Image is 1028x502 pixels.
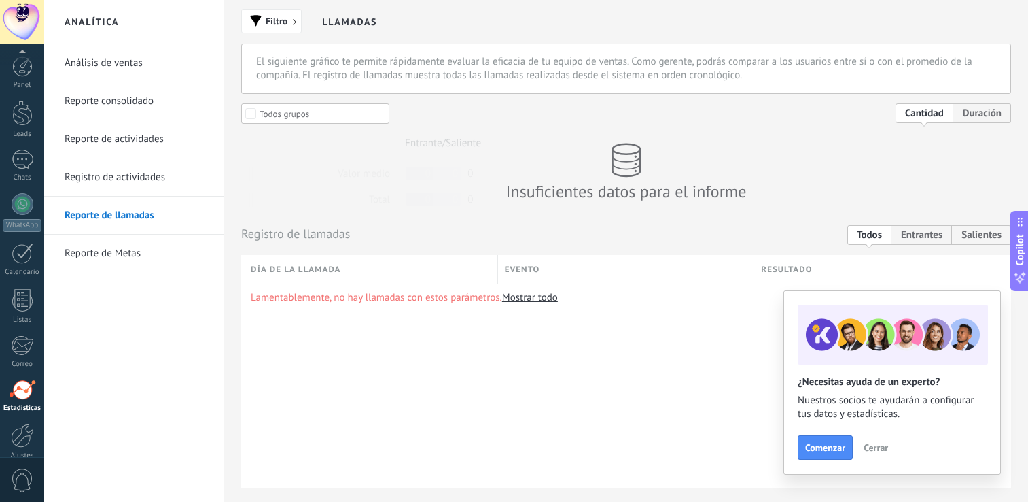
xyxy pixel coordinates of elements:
[44,197,224,235] li: Reporte de llamadas
[241,226,1011,241] div: Registro de llamadas
[44,235,224,272] li: Reporte de Metas
[3,130,42,139] div: Leads
[266,16,287,26] span: Filtro
[260,109,309,119] div: Todos grupos
[256,55,996,82] p: El siguiente gráfico te permite rápidamente evaluar la eficacia de tu equipo de ventas. Como gere...
[953,103,1011,123] span: Duración
[505,263,540,276] span: Evento
[251,263,340,276] span: Día de la llamada
[761,263,812,276] span: Resultado
[3,268,42,277] div: Calendario
[1013,235,1027,266] span: Copilot
[805,443,845,452] span: Comenzar
[65,235,210,273] a: Reporte de Metas
[3,81,42,90] div: Panel
[65,120,210,158] a: Reporte de actividades
[3,404,42,413] div: Estadísticas
[847,225,891,245] span: Todos
[65,158,210,197] a: Registro de actividades
[798,375,987,388] h2: ¿Necesitas ayuda de un experto?
[896,103,953,123] span: Cantidad
[952,225,1011,245] span: Salientes
[3,219,41,232] div: WhatsApp
[502,291,558,304] a: Mostrar todo
[44,44,224,82] li: Análisis de ventas
[891,225,952,245] span: Entrantes
[3,173,42,182] div: Chats
[44,120,224,158] li: Reporte de actividades
[3,360,42,369] div: Correo
[241,9,302,33] button: Filtro
[251,291,1002,304] p: Lamentablemente, no hay llamadas con estos parámetros.
[44,82,224,120] li: Reporte consolidado
[857,437,894,458] button: Cerrar
[65,197,210,235] a: Reporte de llamadas
[798,435,853,460] button: Comenzar
[3,316,42,324] div: Listas
[65,82,210,120] a: Reporte consolidado
[798,394,987,421] span: Nuestros socios te ayudarán a configurar tus datos y estadísticas.
[65,44,210,82] a: Análisis de ventas
[44,158,224,197] li: Registro de actividades
[504,181,749,202] div: Insuficientes datos para el informe
[864,443,888,452] span: Cerrar
[3,452,42,461] div: Ajustes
